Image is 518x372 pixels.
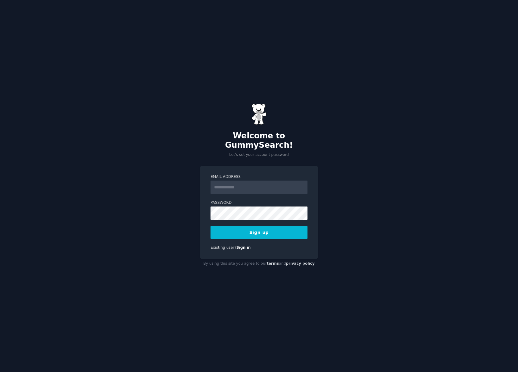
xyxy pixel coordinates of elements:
div: By using this site you agree to our and [200,259,318,269]
span: Existing user? [211,245,236,250]
a: terms [267,261,279,266]
a: privacy policy [286,261,315,266]
img: Gummy Bear [251,104,267,125]
p: Let's set your account password [200,152,318,158]
a: Sign in [236,245,251,250]
label: Email Address [211,174,307,180]
label: Password [211,200,307,206]
h2: Welcome to GummySearch! [200,131,318,150]
button: Sign up [211,226,307,239]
